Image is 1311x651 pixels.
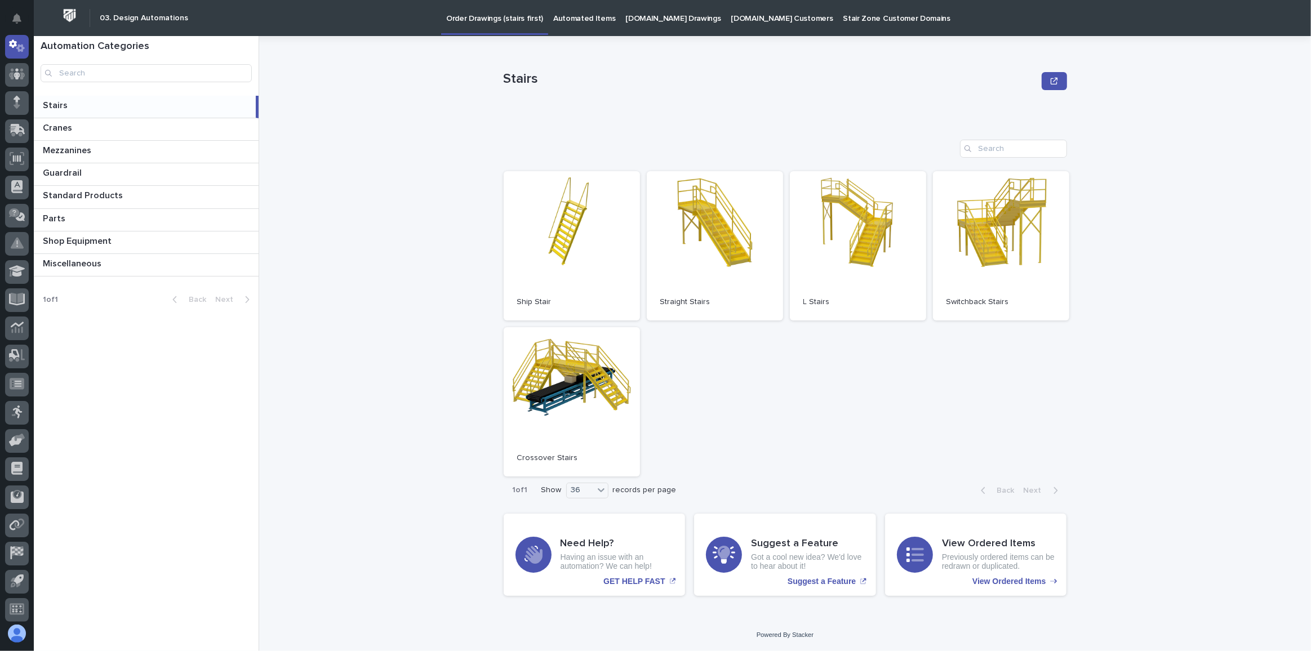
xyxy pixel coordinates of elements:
[504,327,640,476] a: Crossover Stairs
[694,514,876,596] a: Suggest a Feature
[211,295,259,305] button: Next
[1019,485,1067,496] button: Next
[972,485,1019,496] button: Back
[5,7,29,30] button: Notifications
[504,71,1038,87] p: Stairs
[885,514,1067,596] a: View Ordered Items
[34,209,259,231] a: PartsParts
[603,577,665,586] p: GET HELP FAST
[34,186,259,208] a: Standard ProductsStandard Products
[647,171,783,320] a: Straight Stairs
[34,231,259,254] a: Shop EquipmentShop Equipment
[972,577,1046,586] p: View Ordered Items
[43,121,74,133] p: Cranes
[757,631,814,638] a: Powered By Stacker
[182,296,206,304] span: Back
[1024,487,1048,494] span: Next
[942,552,1055,572] p: Previously ordered items can be redrawn or duplicated.
[990,487,1015,494] span: Back
[946,297,1056,307] p: Switchback Stairs
[751,552,864,572] p: Got a cool new idea? We'd love to hear about it!
[34,118,259,141] a: CranesCranes
[942,538,1055,550] h3: View Ordered Items
[59,5,80,26] img: Workspace Logo
[41,41,252,53] h1: Automation Categories
[933,171,1069,320] a: Switchback Stairs
[14,14,29,32] div: Notifications
[504,476,537,504] p: 1 of 1
[541,485,562,495] p: Show
[100,14,188,23] h2: 03. Design Automations
[43,256,104,269] p: Miscellaneous
[504,171,640,320] a: Ship Stair
[567,484,594,496] div: 36
[43,188,125,201] p: Standard Products
[215,296,240,304] span: Next
[660,297,770,307] p: Straight Stairs
[34,286,67,314] p: 1 of 1
[41,64,252,82] input: Search
[788,577,856,586] p: Suggest a Feature
[34,163,259,186] a: GuardrailGuardrail
[43,211,68,224] p: Parts
[43,98,70,111] p: Stairs
[43,234,114,247] p: Shop Equipment
[960,140,1067,158] input: Search
[34,141,259,163] a: MezzaninesMezzanines
[5,622,29,645] button: users-avatar
[613,485,677,495] p: records per page
[34,254,259,277] a: MiscellaneousMiscellaneous
[751,538,864,550] h3: Suggest a Feature
[34,96,259,118] a: StairsStairs
[163,295,211,305] button: Back
[803,297,913,307] p: L Stairs
[790,171,926,320] a: L Stairs
[43,143,94,156] p: Mezzanines
[43,166,84,179] p: Guardrail
[561,538,674,550] h3: Need Help?
[561,552,674,572] p: Having an issue with an automation? We can help!
[504,514,686,596] a: GET HELP FAST
[517,453,626,463] p: Crossover Stairs
[517,297,626,307] p: Ship Stair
